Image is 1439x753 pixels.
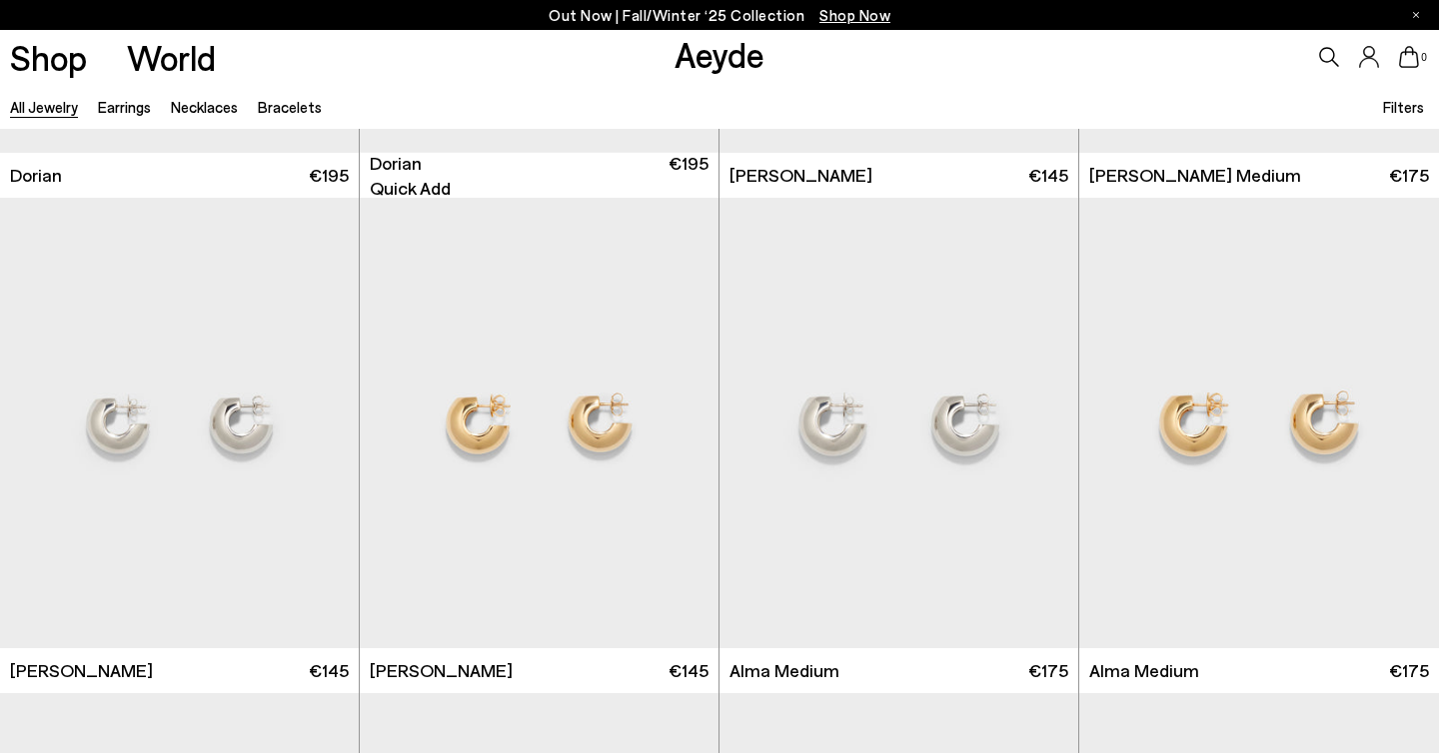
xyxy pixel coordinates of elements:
span: €145 [669,658,709,683]
a: 0 [1399,46,1419,68]
a: Bracelets [258,98,322,116]
a: World [127,40,216,75]
a: Shop [10,40,87,75]
a: Alma Medium €175 [1079,648,1439,693]
span: Alma Medium [1089,658,1199,683]
a: Dorian Quick Add €195 [360,153,719,198]
a: Aeyde [675,33,764,75]
span: Navigate to /collections/new-in [819,6,890,24]
a: Earrings [98,98,151,116]
span: €175 [1028,658,1068,683]
span: [PERSON_NAME] Medium [1089,163,1301,188]
span: 0 [1419,52,1429,63]
a: Necklaces [171,98,238,116]
span: €175 [1389,658,1429,683]
img: Alma Small 18kt Gold-Plated Earrings [360,198,719,648]
span: €195 [669,151,709,201]
li: Quick Add [370,176,451,201]
span: Dorian [10,163,62,188]
span: [PERSON_NAME] [10,658,153,683]
a: [PERSON_NAME] €145 [360,648,719,693]
span: Filters [1383,98,1424,116]
a: [PERSON_NAME] Medium €175 [1079,153,1439,198]
span: Alma Medium [729,658,839,683]
a: [PERSON_NAME] €145 [719,153,1078,198]
a: All Jewelry [10,98,78,116]
p: Out Now | Fall/Winter ‘25 Collection [549,3,890,28]
img: Alma Medium 18kt Gold-Plated Earrings [1079,198,1439,648]
img: Alma Medium Palladium-Plated Earrings [719,198,1078,648]
span: [PERSON_NAME] [729,163,872,188]
span: €145 [1028,163,1068,188]
ul: variant [370,176,450,201]
span: €195 [309,163,349,188]
span: [PERSON_NAME] [370,658,513,683]
span: Dorian [370,151,422,176]
span: €175 [1389,163,1429,188]
span: €145 [309,658,349,683]
a: Alma Medium €175 [719,648,1078,693]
